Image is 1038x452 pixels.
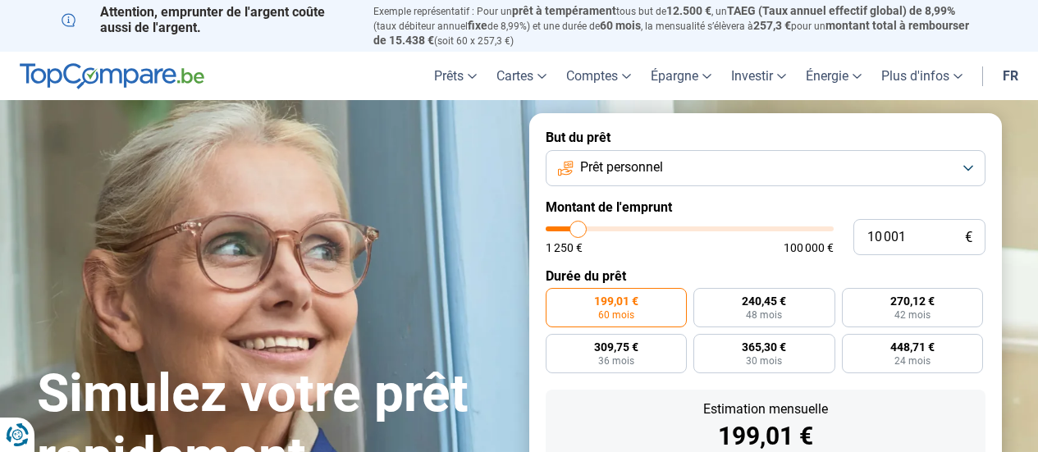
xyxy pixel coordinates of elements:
span: TAEG (Taux annuel effectif global) de 8,99% [727,4,955,17]
img: TopCompare [20,63,204,89]
span: 60 mois [598,310,634,320]
span: 448,71 € [890,341,935,353]
div: Estimation mensuelle [559,403,972,416]
span: Prêt personnel [580,158,663,176]
span: 60 mois [600,19,641,32]
span: prêt à tempérament [512,4,616,17]
span: 42 mois [894,310,931,320]
p: Exemple représentatif : Pour un tous but de , un (taux débiteur annuel de 8,99%) et une durée de ... [373,4,977,48]
a: Cartes [487,52,556,100]
span: 199,01 € [594,295,638,307]
span: 309,75 € [594,341,638,353]
span: 365,30 € [742,341,786,353]
a: Plus d'infos [871,52,972,100]
label: But du prêt [546,130,985,145]
a: Prêts [424,52,487,100]
a: fr [993,52,1028,100]
span: 257,3 € [753,19,791,32]
span: 240,45 € [742,295,786,307]
span: 270,12 € [890,295,935,307]
span: 36 mois [598,356,634,366]
button: Prêt personnel [546,150,985,186]
a: Énergie [796,52,871,100]
p: Attention, emprunter de l'argent coûte aussi de l'argent. [62,4,354,35]
label: Montant de l'emprunt [546,199,985,215]
a: Épargne [641,52,721,100]
label: Durée du prêt [546,268,985,284]
span: 12.500 € [666,4,711,17]
span: 1 250 € [546,242,583,253]
span: fixe [468,19,487,32]
a: Investir [721,52,796,100]
span: 100 000 € [784,242,834,253]
div: 199,01 € [559,424,972,449]
a: Comptes [556,52,641,100]
span: 48 mois [746,310,782,320]
span: € [965,231,972,244]
span: montant total à rembourser de 15.438 € [373,19,969,47]
span: 30 mois [746,356,782,366]
span: 24 mois [894,356,931,366]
